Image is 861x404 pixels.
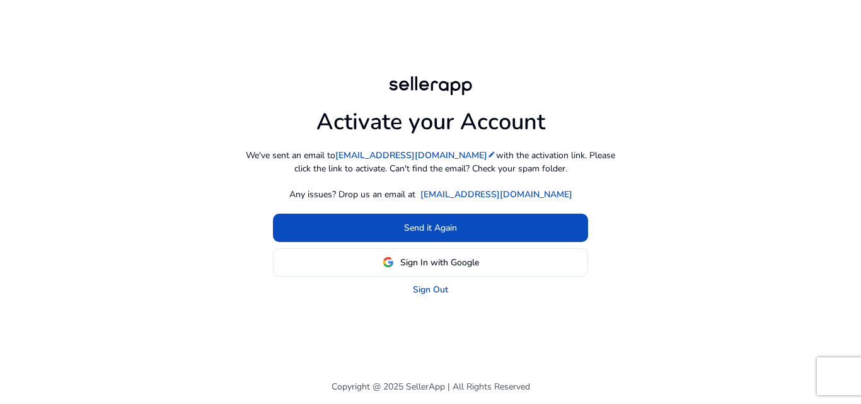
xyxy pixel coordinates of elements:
p: We've sent an email to with the activation link. Please click the link to activate. Can't find th... [241,149,620,175]
a: [EMAIL_ADDRESS][DOMAIN_NAME] [420,188,572,201]
img: google-logo.svg [383,257,394,268]
mat-icon: edit [487,150,496,159]
a: [EMAIL_ADDRESS][DOMAIN_NAME] [335,149,496,162]
a: Sign Out [413,283,448,296]
h1: Activate your Account [316,98,545,136]
button: Sign In with Google [273,248,588,277]
span: Send it Again [404,221,457,234]
p: Any issues? Drop us an email at [289,188,415,201]
button: Send it Again [273,214,588,242]
span: Sign In with Google [400,256,479,269]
